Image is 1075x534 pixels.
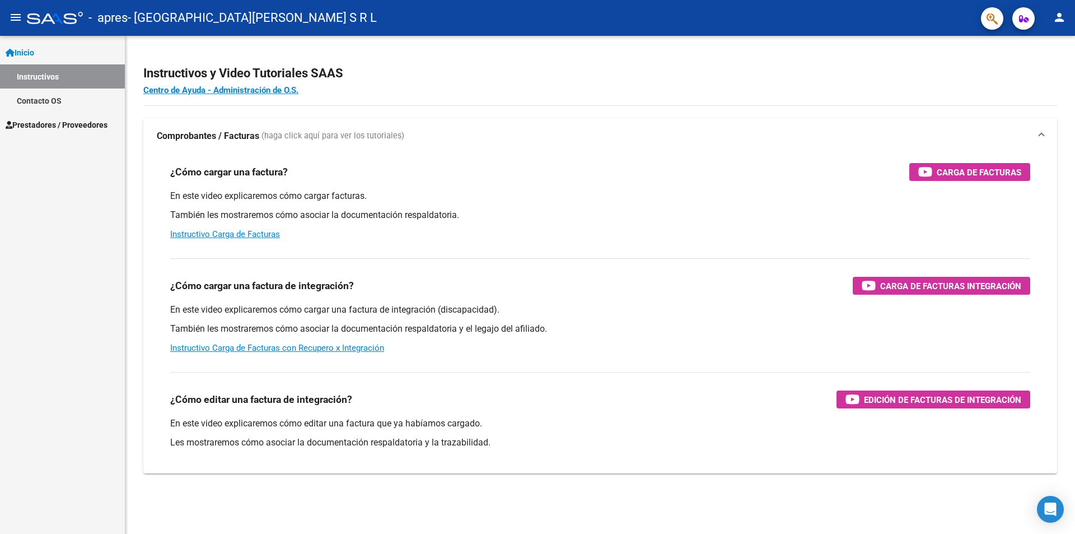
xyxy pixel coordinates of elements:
p: Les mostraremos cómo asociar la documentación respaldatoria y la trazabilidad. [170,437,1030,449]
span: Edición de Facturas de integración [864,393,1021,407]
p: En este video explicaremos cómo editar una factura que ya habíamos cargado. [170,417,1030,430]
p: En este video explicaremos cómo cargar una factura de integración (discapacidad). [170,304,1030,316]
div: Comprobantes / Facturas (haga click aquí para ver los tutoriales) [143,154,1057,473]
button: Carga de Facturas Integración [853,277,1030,295]
h2: Instructivos y Video Tutoriales SAAS [143,63,1057,84]
span: - apres [88,6,128,30]
span: Inicio [6,47,34,59]
span: Prestadores / Proveedores [6,119,107,131]
h3: ¿Cómo cargar una factura de integración? [170,278,354,294]
p: En este video explicaremos cómo cargar facturas. [170,190,1030,202]
strong: Comprobantes / Facturas [157,130,259,142]
span: Carga de Facturas Integración [880,279,1021,293]
button: Carga de Facturas [909,163,1030,181]
p: También les mostraremos cómo asociar la documentación respaldatoria y el legajo del afiliado. [170,323,1030,335]
span: Carga de Facturas [937,165,1021,179]
span: - [GEOGRAPHIC_DATA][PERSON_NAME] S R L [128,6,377,30]
button: Edición de Facturas de integración [836,391,1030,408]
h3: ¿Cómo editar una factura de integración? [170,392,352,407]
div: Open Intercom Messenger [1037,496,1064,523]
h3: ¿Cómo cargar una factura? [170,164,288,180]
mat-expansion-panel-header: Comprobantes / Facturas (haga click aquí para ver los tutoriales) [143,118,1057,154]
a: Instructivo Carga de Facturas con Recupero x Integración [170,343,384,353]
mat-icon: person [1053,11,1066,24]
a: Centro de Ayuda - Administración de O.S. [143,85,298,95]
span: (haga click aquí para ver los tutoriales) [261,130,404,142]
mat-icon: menu [9,11,22,24]
p: También les mostraremos cómo asociar la documentación respaldatoria. [170,209,1030,221]
a: Instructivo Carga de Facturas [170,229,280,239]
